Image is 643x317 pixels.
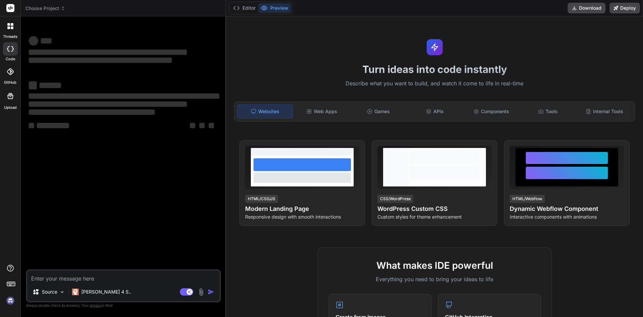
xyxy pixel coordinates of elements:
span: ‌ [199,123,205,128]
button: Editor [230,3,258,13]
h2: What makes IDE powerful [329,258,541,272]
p: Source [42,289,57,295]
span: ‌ [29,81,37,89]
button: Deploy [610,3,640,13]
button: Preview [258,3,291,13]
span: ‌ [29,93,219,99]
div: Tools [520,104,576,118]
img: icon [208,289,214,295]
span: privacy [90,303,102,307]
p: [PERSON_NAME] 4 S.. [81,289,131,295]
span: ‌ [209,123,214,128]
div: APIs [407,104,462,118]
label: threads [3,34,17,39]
h4: Dynamic Webflow Component [510,204,624,214]
p: Custom styles for theme enhancement [377,214,492,220]
p: Always double-check its answers. Your in Bind [26,302,221,309]
span: ‌ [190,123,195,128]
div: Websites [237,104,293,118]
img: signin [5,295,16,306]
p: Everything you need to bring your ideas to life [329,275,541,283]
label: Upload [4,105,17,110]
img: Pick Models [59,289,65,295]
p: Responsive design with smooth interactions [245,214,359,220]
img: Claude 4 Sonnet [72,289,79,295]
h4: Modern Landing Page [245,204,359,214]
span: ‌ [29,123,34,128]
h4: WordPress Custom CSS [377,204,492,214]
span: ‌ [29,101,187,107]
div: Web Apps [294,104,350,118]
span: Choose Project [25,5,65,12]
div: Components [464,104,519,118]
p: Interactive components with animations [510,214,624,220]
div: Internal Tools [577,104,632,118]
span: ‌ [29,36,38,46]
span: ‌ [29,109,155,115]
label: GitHub [4,80,16,85]
div: HTML/CSS/JS [245,195,278,203]
span: ‌ [41,38,52,44]
h1: Turn ideas into code instantly [230,63,639,75]
div: CSS/WordPress [377,195,413,203]
img: attachment [197,288,205,296]
span: ‌ [40,83,61,88]
span: ‌ [29,50,187,55]
label: code [6,56,15,62]
div: Games [351,104,406,118]
p: Describe what you want to build, and watch it come to life in real-time [230,79,639,88]
button: Download [568,3,605,13]
div: HTML/Webflow [510,195,545,203]
span: ‌ [37,123,69,128]
span: ‌ [29,58,172,63]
